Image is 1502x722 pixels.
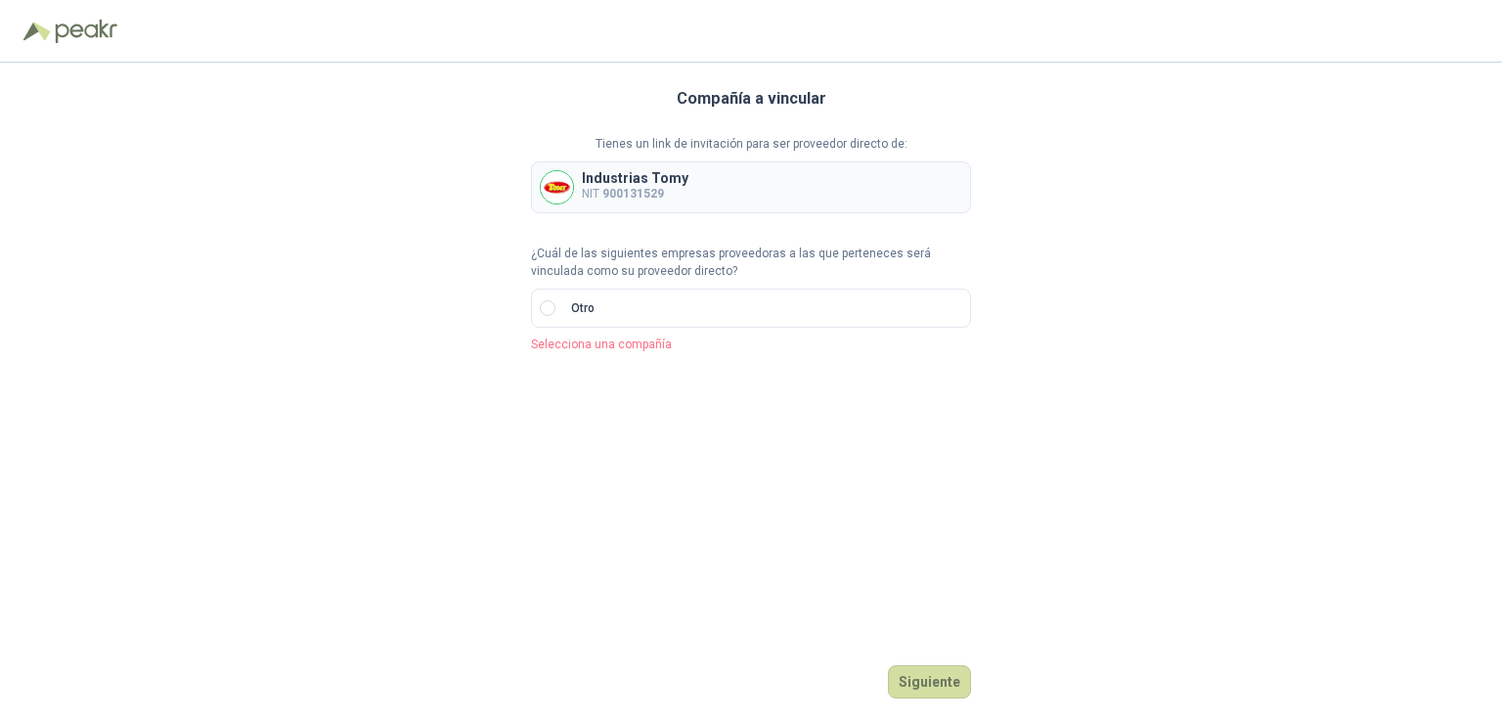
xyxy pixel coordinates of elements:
[571,299,595,318] p: Otro
[531,135,971,154] p: Tienes un link de invitación para ser proveedor directo de:
[582,171,688,185] p: Industrias Tomy
[55,20,117,43] img: Peakr
[541,171,573,203] img: Company Logo
[602,187,664,201] b: 900131529
[888,665,971,699] button: Siguiente
[677,86,826,112] h3: Compañía a vincular
[531,336,971,354] p: Selecciona una compañía
[582,185,688,203] p: NIT
[531,245,971,282] p: ¿Cuál de las siguientes empresas proveedoras a las que perteneces será vinculada como su proveedo...
[23,22,51,41] img: Logo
